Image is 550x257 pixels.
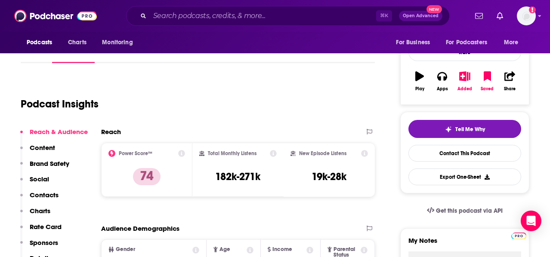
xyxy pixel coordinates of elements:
p: 74 [133,168,161,185]
h2: Reach [101,128,121,136]
p: Brand Safety [30,159,69,168]
a: Show notifications dropdown [472,9,486,23]
input: Search podcasts, credits, & more... [150,9,376,23]
div: Added [457,86,472,92]
p: Rate Card [30,223,62,231]
button: open menu [498,34,529,51]
a: About [21,43,40,63]
h2: New Episode Listens [299,150,346,156]
p: Sponsors [30,239,58,247]
label: My Notes [408,236,521,251]
span: Charts [68,37,87,49]
button: Charts [20,207,50,223]
span: New [426,5,442,13]
a: Charts [62,34,92,51]
p: Contacts [30,191,59,199]
p: Charts [30,207,50,215]
span: Get this podcast via API [436,207,503,214]
h2: Audience Demographics [101,224,179,233]
button: Show profile menu [517,6,536,25]
span: Logged in as Ruth_Nebius [517,6,536,25]
a: Contact This Podcast [408,145,521,162]
span: Age [219,247,230,252]
p: Reach & Audience [30,128,88,136]
span: Tell Me Why [455,126,485,133]
button: Social [20,175,49,191]
img: Podchaser - Follow, Share and Rate Podcasts [14,8,97,24]
svg: Add a profile image [529,6,536,13]
button: open menu [96,34,144,51]
h2: Total Monthly Listens [208,150,256,156]
a: Similar [281,43,303,63]
button: open menu [21,34,63,51]
h3: 182k-271k [215,170,260,183]
span: For Business [396,37,430,49]
button: open menu [390,34,441,51]
img: User Profile [517,6,536,25]
button: Rate Card [20,223,62,239]
a: Get this podcast via API [420,200,510,221]
span: Gender [116,247,135,252]
h1: Podcast Insights [21,98,99,110]
div: Apps [437,86,448,92]
img: tell me why sparkle [445,126,452,133]
button: Contacts [20,191,59,207]
button: Reach & Audience [20,128,88,144]
button: Open AdvancedNew [399,11,442,21]
img: Podchaser Pro [511,233,526,239]
a: InsightsPodchaser Pro [52,43,95,63]
button: Brand Safety [20,159,69,175]
a: Episodes128 [107,43,149,63]
span: ⌘ K [376,10,392,21]
button: Export One-Sheet [408,168,521,185]
h3: 19k-28k [312,170,346,183]
button: Saved [476,66,498,97]
div: Play [415,86,424,92]
div: Open Intercom Messenger [521,211,541,231]
span: Open Advanced [403,14,439,18]
p: Content [30,144,55,152]
span: Podcasts [27,37,52,49]
a: Pro website [511,231,526,239]
button: tell me why sparkleTell Me Why [408,120,521,138]
button: open menu [440,34,500,51]
button: Added [454,66,476,97]
span: Monitoring [102,37,133,49]
span: Income [272,247,292,252]
button: Apps [431,66,453,97]
button: Share [499,66,521,97]
span: More [504,37,519,49]
a: Reviews [161,43,186,63]
div: Search podcasts, credits, & more... [126,6,450,26]
button: Sponsors [20,239,58,254]
button: Play [408,66,431,97]
div: Share [504,86,516,92]
a: Lists15 [245,43,269,63]
div: Saved [481,86,494,92]
button: Content [20,144,55,159]
a: Credits20 [198,43,233,63]
h2: Power Score™ [119,150,152,156]
p: Social [30,175,49,183]
span: For Podcasters [446,37,487,49]
a: Show notifications dropdown [493,9,507,23]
